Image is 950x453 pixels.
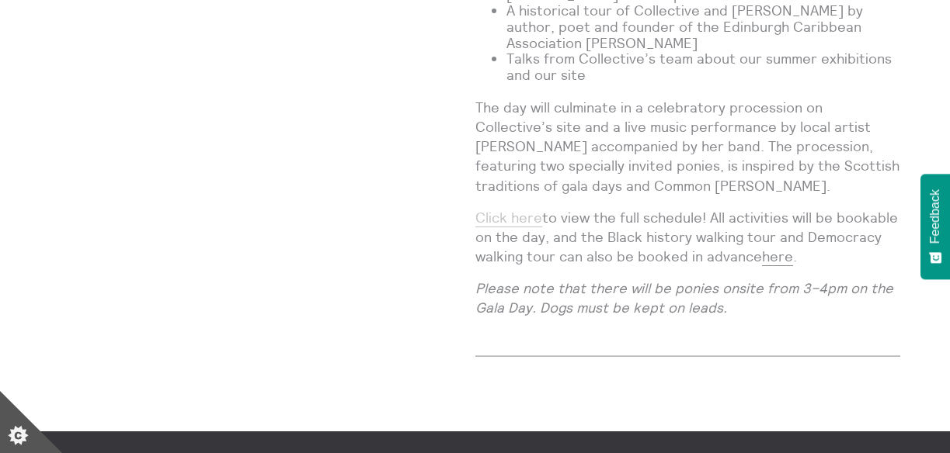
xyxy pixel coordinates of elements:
p: The day will culminate in a celebratory procession on Collective’s site and a live music performa... [475,98,901,195]
span: Feedback [928,189,942,244]
em: Please note that there will be ponies onsite from 3–4pm on the Gala Day. Dogs must be kept on leads. [475,279,893,316]
p: to view the full schedule! All activities will be bookable on the day, and the Black history walk... [475,208,901,267]
li: A historical tour of Collective and [PERSON_NAME] by author, poet and founder of the Edinburgh Ca... [506,3,901,51]
a: Click here [475,209,542,227]
a: here [762,247,793,266]
button: Feedback - Show survey [920,174,950,279]
li: Talks from Collective’s team about our summer exhibitions and our site [506,51,901,83]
